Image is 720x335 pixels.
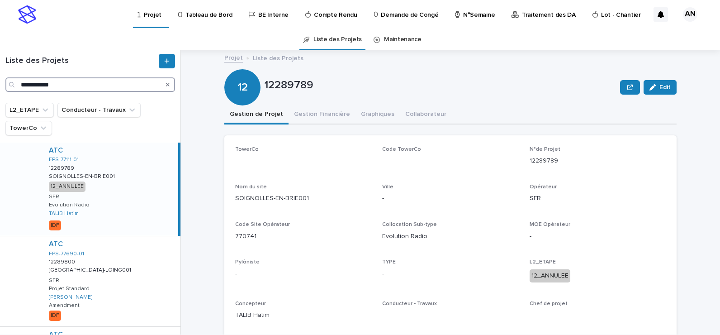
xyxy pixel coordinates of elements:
[224,105,289,124] button: Gestion de Projet
[18,5,36,24] img: stacker-logo-s-only.png
[5,77,175,92] input: Search
[384,29,422,50] a: Maintenance
[49,265,133,273] p: [GEOGRAPHIC_DATA]-LOING001
[382,184,393,190] span: Ville
[530,232,666,241] p: -
[683,7,697,22] div: AN
[49,286,90,292] p: Projet Standard
[530,147,560,152] span: N°de Projet
[382,147,421,152] span: Code TowerCo
[49,257,77,265] p: 12289800
[382,194,518,203] p: -
[5,103,54,117] button: L2_ETAPE
[235,194,371,203] p: SOIGNOLLES-EN-BRIE001
[49,194,59,200] p: SFR
[49,182,85,191] div: 12_ANNULEE
[49,294,92,301] a: [PERSON_NAME]
[530,259,556,265] span: L2_ETAPE
[49,163,76,172] p: 12289789
[355,105,400,124] button: Graphiques
[235,259,260,265] span: Pylôniste
[313,29,362,50] a: Liste des Projets
[235,184,267,190] span: Nom du site
[49,146,63,155] a: ATC
[235,301,266,306] span: Concepteur
[644,80,677,95] button: Edit
[235,222,290,227] span: Code Site Opérateur
[49,251,84,257] a: FPS-77690-01
[235,147,259,152] span: TowerCo
[235,311,371,320] p: TALIB Hatim
[49,172,117,180] p: SOIGNOLLES-EN-BRIE001
[49,311,61,321] div: IDF
[224,44,261,94] div: 12
[382,232,518,241] p: Evolution Radio
[530,269,570,282] div: 12_ANNULEE
[382,301,437,306] span: Conducteur - Travaux
[49,302,80,309] p: Amendment
[49,157,79,163] a: FPS-77111-01
[659,84,671,91] span: Edit
[530,184,557,190] span: Opérateur
[253,53,303,62] p: Liste des Projets
[49,211,79,217] a: TALIB Hatim
[5,121,52,135] button: TowerCo
[264,79,616,92] p: 12289789
[382,259,396,265] span: TYPE
[382,222,437,227] span: Collocation Sub-type
[5,56,157,66] h1: Liste des Projets
[530,156,666,166] p: 12289789
[235,232,371,241] p: 770741
[49,240,63,249] a: ATC
[530,222,570,227] span: MOE Opérateur
[382,269,518,279] p: -
[530,194,666,203] p: SFR
[49,202,90,208] p: Evolution Radio
[530,301,568,306] span: Chef de projet
[57,103,141,117] button: Conducteur - Travaux
[49,278,59,284] p: SFR
[289,105,355,124] button: Gestion Financière
[235,269,371,279] p: -
[400,105,452,124] button: Collaborateur
[49,220,61,230] div: IDF
[224,52,243,62] a: Projet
